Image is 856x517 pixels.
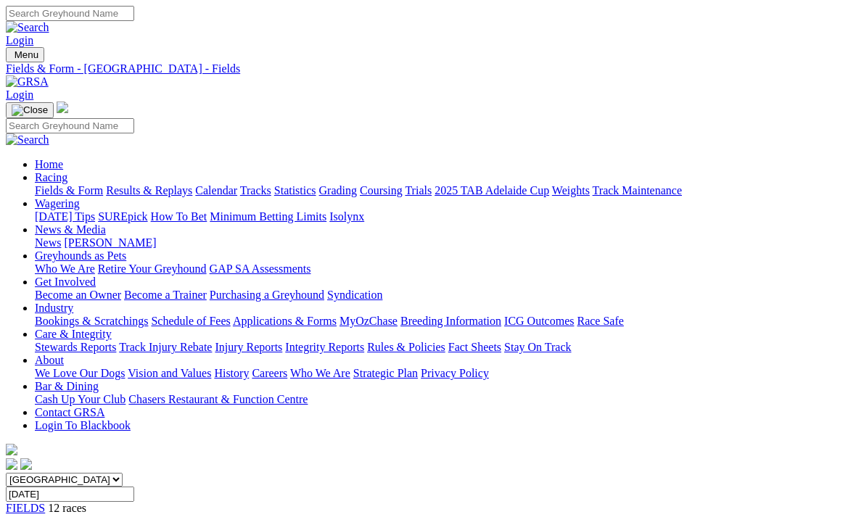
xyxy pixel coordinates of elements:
[6,458,17,470] img: facebook.svg
[252,367,287,379] a: Careers
[421,367,489,379] a: Privacy Policy
[504,341,571,353] a: Stay On Track
[435,184,549,197] a: 2025 TAB Adelaide Cup
[35,341,116,353] a: Stewards Reports
[210,289,324,301] a: Purchasing a Greyhound
[360,184,403,197] a: Coursing
[6,88,33,101] a: Login
[329,210,364,223] a: Isolynx
[400,315,501,327] a: Breeding Information
[57,102,68,113] img: logo-grsa-white.png
[35,184,103,197] a: Fields & Form
[274,184,316,197] a: Statistics
[64,236,156,249] a: [PERSON_NAME]
[6,133,49,146] img: Search
[6,6,134,21] input: Search
[35,210,95,223] a: [DATE] Tips
[285,341,364,353] a: Integrity Reports
[6,21,49,34] img: Search
[35,380,99,392] a: Bar & Dining
[35,210,850,223] div: Wagering
[577,315,623,327] a: Race Safe
[6,75,49,88] img: GRSA
[6,502,45,514] a: FIELDS
[35,158,63,170] a: Home
[35,393,850,406] div: Bar & Dining
[210,262,311,275] a: GAP SA Assessments
[210,210,326,223] a: Minimum Betting Limits
[35,289,850,302] div: Get Involved
[35,393,125,405] a: Cash Up Your Club
[214,367,249,379] a: History
[151,315,230,327] a: Schedule of Fees
[15,49,38,60] span: Menu
[35,302,73,314] a: Industry
[128,367,211,379] a: Vision and Values
[128,393,308,405] a: Chasers Restaurant & Function Centre
[504,315,574,327] a: ICG Outcomes
[367,341,445,353] a: Rules & Policies
[35,315,148,327] a: Bookings & Scratchings
[6,102,54,118] button: Toggle navigation
[35,419,131,431] a: Login To Blackbook
[35,236,61,249] a: News
[48,502,86,514] span: 12 races
[35,262,95,275] a: Who We Are
[327,289,382,301] a: Syndication
[98,262,207,275] a: Retire Your Greyhound
[35,328,112,340] a: Care & Integrity
[12,104,48,116] img: Close
[35,223,106,236] a: News & Media
[35,354,64,366] a: About
[593,184,682,197] a: Track Maintenance
[195,184,237,197] a: Calendar
[35,197,80,210] a: Wagering
[98,210,147,223] a: SUREpick
[35,315,850,328] div: Industry
[448,341,501,353] a: Fact Sheets
[353,367,418,379] a: Strategic Plan
[6,47,44,62] button: Toggle navigation
[6,444,17,455] img: logo-grsa-white.png
[6,118,134,133] input: Search
[290,367,350,379] a: Who We Are
[35,341,850,354] div: Care & Integrity
[35,236,850,249] div: News & Media
[124,289,207,301] a: Become a Trainer
[35,249,126,262] a: Greyhounds as Pets
[106,184,192,197] a: Results & Replays
[35,367,850,380] div: About
[233,315,337,327] a: Applications & Forms
[552,184,590,197] a: Weights
[35,171,67,183] a: Racing
[6,487,134,502] input: Select date
[6,62,850,75] a: Fields & Form - [GEOGRAPHIC_DATA] - Fields
[35,289,121,301] a: Become an Owner
[6,34,33,46] a: Login
[35,367,125,379] a: We Love Our Dogs
[35,262,850,276] div: Greyhounds as Pets
[240,184,271,197] a: Tracks
[35,406,104,418] a: Contact GRSA
[339,315,398,327] a: MyOzChase
[35,184,850,197] div: Racing
[151,210,207,223] a: How To Bet
[20,458,32,470] img: twitter.svg
[215,341,282,353] a: Injury Reports
[319,184,357,197] a: Grading
[405,184,432,197] a: Trials
[35,276,96,288] a: Get Involved
[119,341,212,353] a: Track Injury Rebate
